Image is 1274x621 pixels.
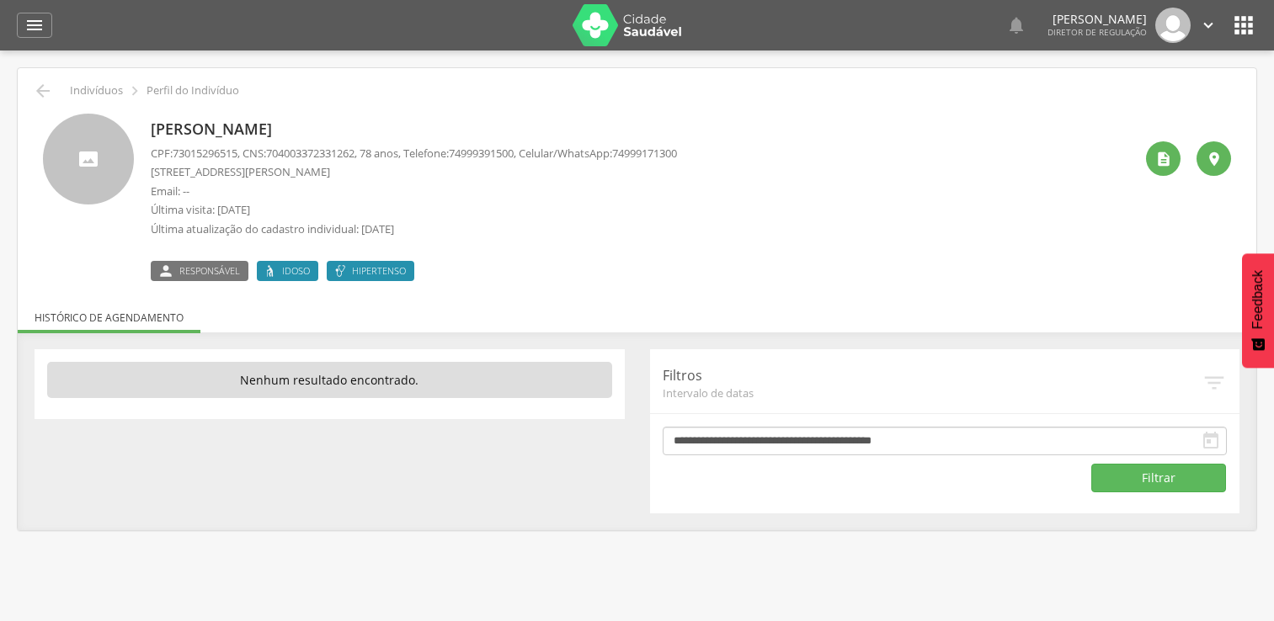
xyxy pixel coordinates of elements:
[1199,16,1218,34] i: 
[1155,151,1172,167] i: 
[151,183,677,199] p: Email: --
[1242,253,1274,368] button: Feedback - Mostrar pesquisa
[179,264,240,278] span: Responsável
[33,81,53,101] i: Voltar
[1091,464,1226,492] button: Filtrar
[1230,12,1257,39] i: 
[352,264,406,278] span: Hipertenso
[151,146,677,162] p: CPF: , CNS: , 78 anos, Telefone: , Celular/WhatsApp:
[47,362,612,399] p: Nenhum resultado encontrado.
[612,146,677,161] span: 74999171300
[282,264,310,278] span: Idoso
[1197,141,1231,176] div: Localização
[1146,141,1181,176] div: Ver histórico de cadastramento
[147,84,239,98] p: Perfil do Indivíduo
[449,146,514,161] span: 74999391500
[17,13,52,38] a: 
[1199,8,1218,43] a: 
[1006,8,1026,43] a: 
[1047,13,1147,25] p: [PERSON_NAME]
[1201,431,1221,451] i: 
[1047,26,1147,38] span: Diretor de regulação
[151,119,677,141] p: [PERSON_NAME]
[151,221,677,237] p: Última atualização do cadastro individual: [DATE]
[1202,370,1227,395] i: 
[24,15,45,35] i: 
[151,164,677,180] p: [STREET_ADDRESS][PERSON_NAME]
[1250,270,1266,329] span: Feedback
[125,82,144,100] i: 
[1006,15,1026,35] i: 
[173,146,237,161] span: 73015296515
[266,146,354,161] span: 704003372331262
[70,84,123,98] p: Indivíduos
[157,264,174,278] i: 
[151,202,677,218] p: Última visita: [DATE]
[663,385,1202,401] span: Intervalo de datas
[1206,151,1223,167] i: 
[663,366,1202,385] p: Filtros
